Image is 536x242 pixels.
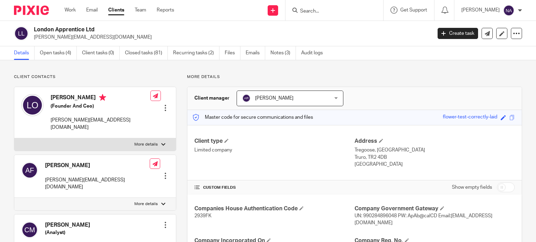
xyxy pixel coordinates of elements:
[45,221,90,229] h4: [PERSON_NAME]
[400,8,427,13] span: Get Support
[34,34,427,41] p: [PERSON_NAME][EMAIL_ADDRESS][DOMAIN_NAME]
[21,94,44,116] img: svg%3E
[193,114,313,121] p: Master code for secure communications and files
[108,7,124,14] a: Clients
[187,74,522,80] p: More details
[34,26,349,33] h2: London Apprentice Ltd
[194,205,355,212] h4: Companies House Authentication Code
[51,117,150,131] p: [PERSON_NAME][EMAIL_ADDRESS][DOMAIN_NAME]
[355,205,515,212] h4: Company Government Gateway
[438,28,478,39] a: Create task
[45,177,150,191] p: [PERSON_NAME][EMAIL_ADDRESS][DOMAIN_NAME]
[82,46,120,60] a: Client tasks (0)
[246,46,265,60] a: Emails
[301,46,328,60] a: Audit logs
[355,154,515,161] p: Truro, TR2 4DB
[51,103,150,110] h5: (Founder And Ceo)
[173,46,219,60] a: Recurring tasks (2)
[299,8,362,15] input: Search
[45,229,90,236] h5: (Analyst)
[503,5,514,16] img: svg%3E
[452,184,492,191] label: Show empty fields
[65,7,76,14] a: Work
[194,95,230,102] h3: Client manager
[355,213,492,225] span: UN: 990284896048 PW: ApAb@ca!CD Email:[EMAIL_ADDRESS][DOMAIN_NAME]
[157,7,174,14] a: Reports
[270,46,296,60] a: Notes (3)
[21,162,38,179] img: svg%3E
[194,213,211,218] span: 2939FK
[14,46,35,60] a: Details
[134,201,158,207] p: More details
[461,7,500,14] p: [PERSON_NAME]
[443,114,497,122] div: flower-test-correctly-laid
[45,162,150,169] h4: [PERSON_NAME]
[355,147,515,154] p: Tregoose, [GEOGRAPHIC_DATA]
[355,161,515,168] p: [GEOGRAPHIC_DATA]
[125,46,168,60] a: Closed tasks (81)
[242,94,251,102] img: svg%3E
[355,138,515,145] h4: Address
[255,96,293,101] span: [PERSON_NAME]
[14,74,176,80] p: Client contacts
[194,138,355,145] h4: Client type
[14,26,29,41] img: svg%3E
[225,46,240,60] a: Files
[40,46,77,60] a: Open tasks (4)
[194,147,355,154] p: Limited company
[21,221,38,238] img: svg%3E
[99,94,106,101] i: Primary
[51,94,150,103] h4: [PERSON_NAME]
[14,6,49,15] img: Pixie
[135,7,146,14] a: Team
[134,142,158,147] p: More details
[86,7,98,14] a: Email
[194,185,355,190] h4: CUSTOM FIELDS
